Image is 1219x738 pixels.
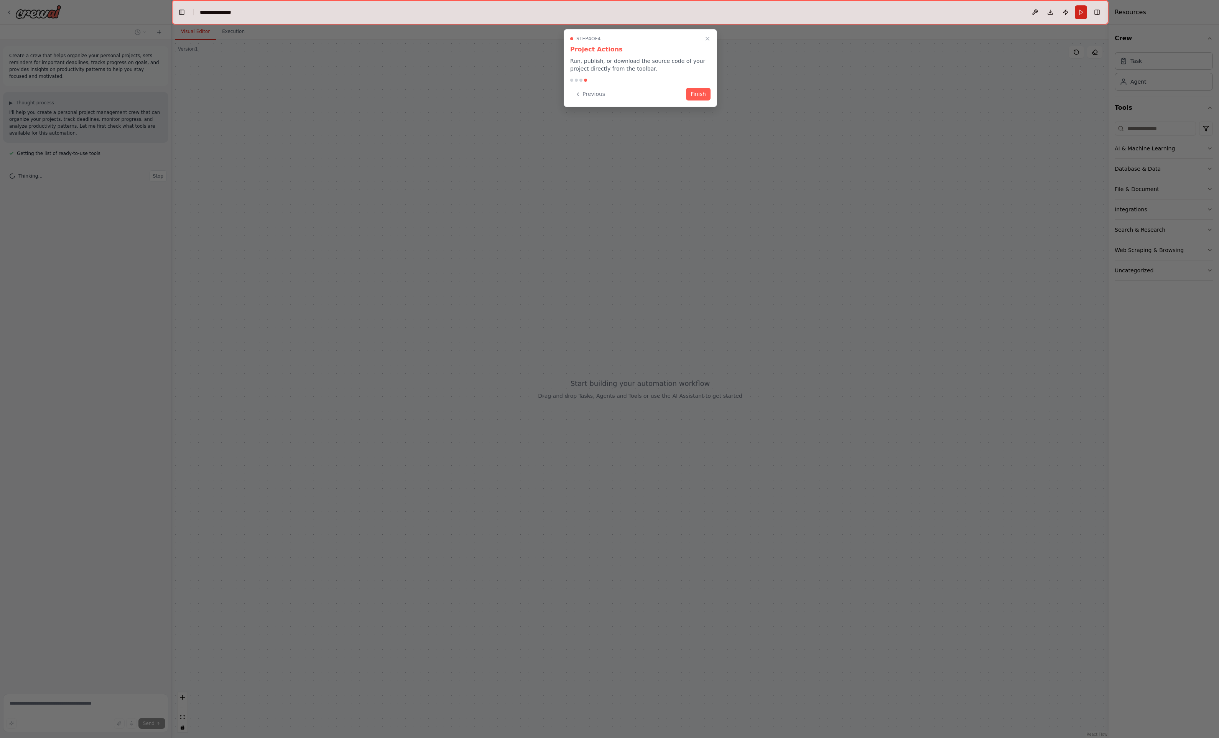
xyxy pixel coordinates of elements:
h3: Project Actions [570,45,711,54]
button: Close walkthrough [703,34,712,43]
button: Hide left sidebar [176,7,187,18]
span: Step 4 of 4 [576,36,601,42]
button: Previous [570,88,610,100]
button: Finish [686,88,711,100]
p: Run, publish, or download the source code of your project directly from the toolbar. [570,57,711,72]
